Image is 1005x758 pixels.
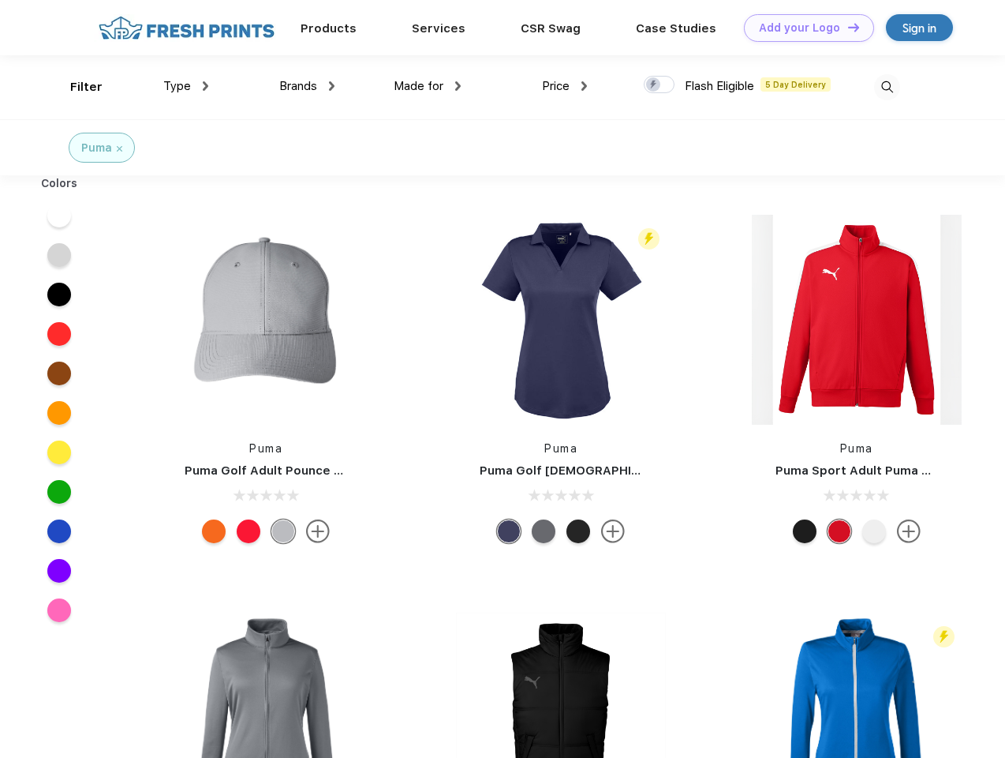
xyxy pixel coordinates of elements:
div: Colors [29,175,90,192]
div: Peacoat [497,520,521,543]
img: dropdown.png [455,81,461,91]
img: fo%20logo%202.webp [94,14,279,42]
img: func=resize&h=266 [752,215,962,425]
a: Puma [544,442,577,455]
img: filter_cancel.svg [117,146,122,152]
div: Sign in [902,19,936,37]
div: Add your Logo [759,21,840,35]
img: more.svg [601,520,625,543]
a: Services [412,21,465,36]
span: Price [542,79,570,93]
div: Quarry [271,520,295,543]
a: Puma [840,442,873,455]
span: Flash Eligible [685,79,754,93]
a: CSR Swag [521,21,581,36]
img: flash_active_toggle.svg [638,228,659,250]
img: func=resize&h=266 [456,215,666,425]
div: Filter [70,78,103,96]
div: Quiet Shade [532,520,555,543]
div: Puma Black [566,520,590,543]
span: 5 Day Delivery [760,77,831,92]
a: Puma [249,442,282,455]
div: Vibrant Orange [202,520,226,543]
span: Brands [279,79,317,93]
a: Puma Golf [DEMOGRAPHIC_DATA]' Icon Golf Polo [480,463,772,478]
div: White and Quiet Shade [862,520,886,543]
div: High Risk Red [237,520,260,543]
a: Puma Golf Adult Pounce Adjustable Cap [185,463,426,478]
img: func=resize&h=266 [161,215,371,425]
span: Made for [394,79,443,93]
img: flash_active_toggle.svg [933,626,955,647]
img: desktop_search.svg [874,74,900,100]
div: Puma [81,140,112,156]
img: DT [848,23,859,32]
img: more.svg [306,520,330,543]
img: dropdown.png [329,81,334,91]
div: High Risk Red [828,520,851,543]
span: Type [163,79,191,93]
a: Sign in [886,14,953,41]
img: dropdown.png [203,81,208,91]
img: dropdown.png [581,81,587,91]
img: more.svg [897,520,921,543]
div: Puma Black [793,520,816,543]
a: Products [301,21,357,36]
